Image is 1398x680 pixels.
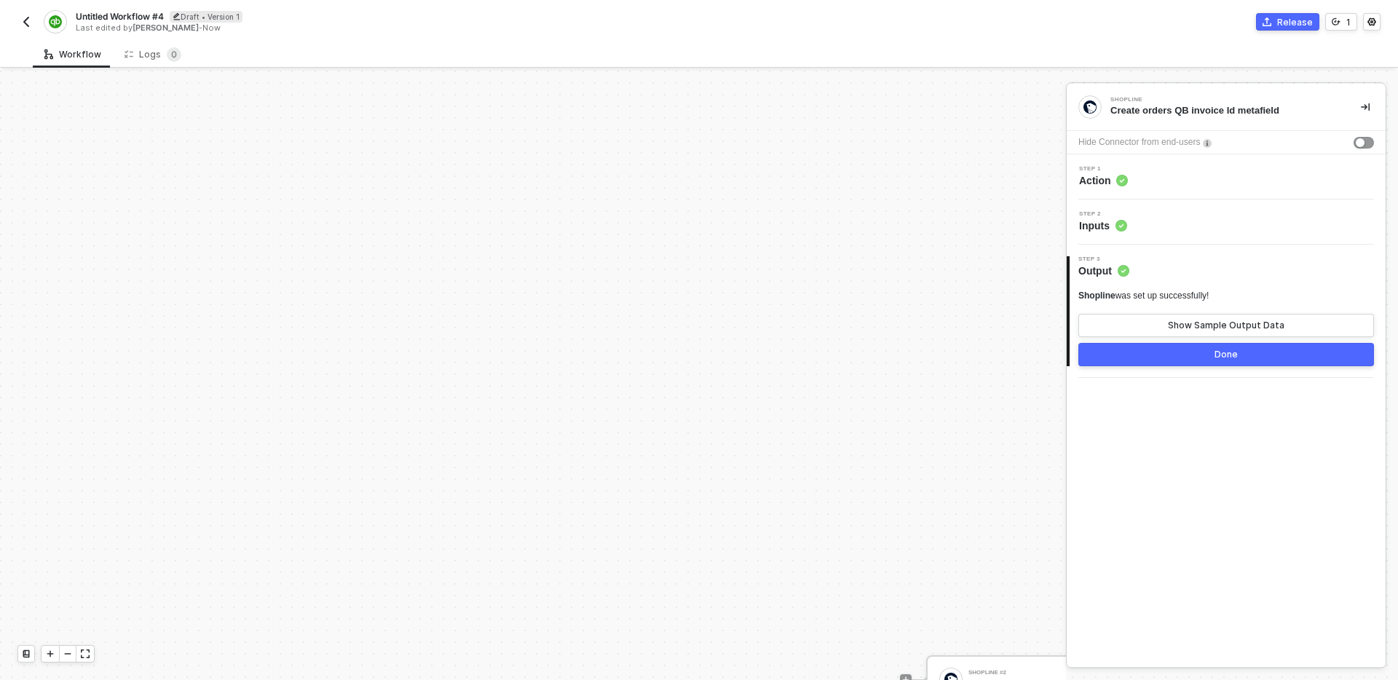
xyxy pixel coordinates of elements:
[1067,256,1386,366] div: Step 3Output Shoplinewas set up successfully!Show Sample Output DataDone
[1078,135,1200,149] div: Hide Connector from end-users
[81,649,90,658] span: icon-expand
[17,13,35,31] button: back
[133,23,199,33] span: [PERSON_NAME]
[49,15,61,28] img: integration-icon
[1168,320,1284,331] div: Show Sample Output Data
[1215,349,1238,360] div: Done
[1078,256,1129,262] span: Step 3
[1256,13,1319,31] button: Release
[1361,103,1370,111] span: icon-collapse-right
[1067,166,1386,188] div: Step 1Action
[1078,314,1374,337] button: Show Sample Output Data
[170,11,242,23] div: Draft • Version 1
[1067,211,1386,233] div: Step 2Inputs
[76,10,164,23] span: Untitled Workflow #4
[1263,17,1271,26] span: icon-commerce
[76,23,698,33] div: Last edited by - Now
[1332,17,1340,26] span: icon-versioning
[63,649,72,658] span: icon-minus
[1277,16,1313,28] div: Release
[1079,211,1127,217] span: Step 2
[1083,100,1097,114] img: integration-icon
[1079,173,1128,188] span: Action
[968,670,1078,676] div: Shopline #2
[1078,264,1129,278] span: Output
[1079,166,1128,172] span: Step 1
[1203,139,1212,148] img: icon-info
[20,16,32,28] img: back
[1346,16,1351,28] div: 1
[1078,343,1374,366] button: Done
[1078,290,1209,302] div: was set up successfully!
[173,12,181,20] span: icon-edit
[44,49,101,60] div: Workflow
[1078,290,1115,301] span: Shopline
[1079,218,1127,233] span: Inputs
[167,47,181,62] sup: 0
[1325,13,1357,31] button: 1
[46,649,55,658] span: icon-play
[1367,17,1376,26] span: icon-settings
[1110,104,1338,117] div: Create orders QB invoice Id metafield
[125,47,181,62] div: Logs
[1110,97,1329,103] div: Shopline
